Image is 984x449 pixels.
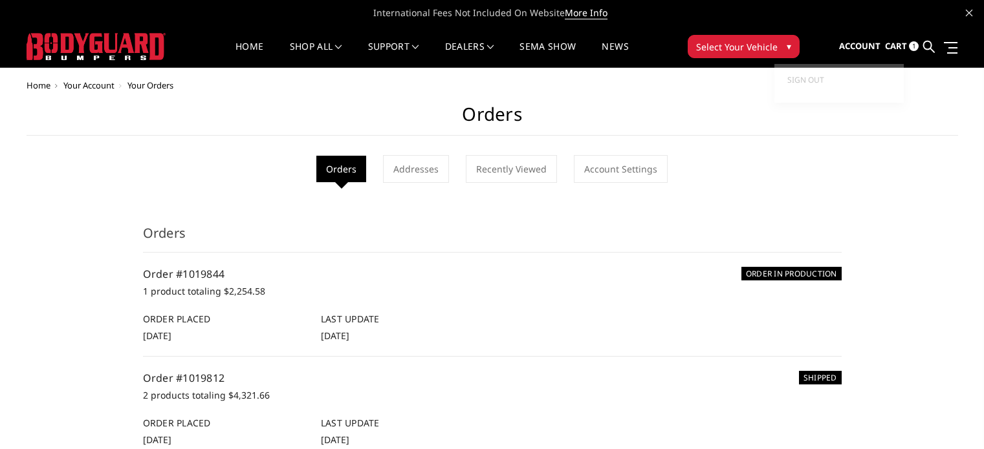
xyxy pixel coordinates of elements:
[885,40,907,52] span: Cart
[321,312,485,326] h6: Last Update
[574,155,668,183] a: Account Settings
[839,29,880,64] a: Account
[741,267,842,280] h6: ORDER IN PRODUCTION
[321,329,349,342] span: [DATE]
[143,388,842,403] p: 2 products totaling $4,321.66
[321,416,485,430] h6: Last Update
[143,433,171,446] span: [DATE]
[799,371,842,384] h6: SHIPPED
[466,155,557,183] a: Recently Viewed
[143,416,307,430] h6: Order Placed
[143,312,307,326] h6: Order Placed
[316,156,366,182] li: Orders
[696,40,778,54] span: Select Your Vehicle
[787,39,791,53] span: ▾
[383,155,449,183] a: Addresses
[885,29,919,64] a: Cart 1
[27,33,166,60] img: BODYGUARD BUMPERS
[63,79,115,91] a: Your Account
[143,224,842,253] h3: Orders
[143,371,225,385] a: Order #1019812
[787,70,891,90] a: Sign out
[688,35,800,58] button: Select Your Vehicle
[787,74,824,85] span: Sign out
[602,42,628,67] a: News
[321,433,349,446] span: [DATE]
[27,79,50,91] a: Home
[519,42,576,67] a: SEMA Show
[565,6,607,19] a: More Info
[127,79,173,91] span: Your Orders
[143,329,171,342] span: [DATE]
[909,41,919,51] span: 1
[143,267,225,281] a: Order #1019844
[445,42,494,67] a: Dealers
[290,42,342,67] a: shop all
[143,284,842,299] p: 1 product totaling $2,254.58
[235,42,263,67] a: Home
[368,42,419,67] a: Support
[839,40,880,52] span: Account
[27,103,958,136] h1: Orders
